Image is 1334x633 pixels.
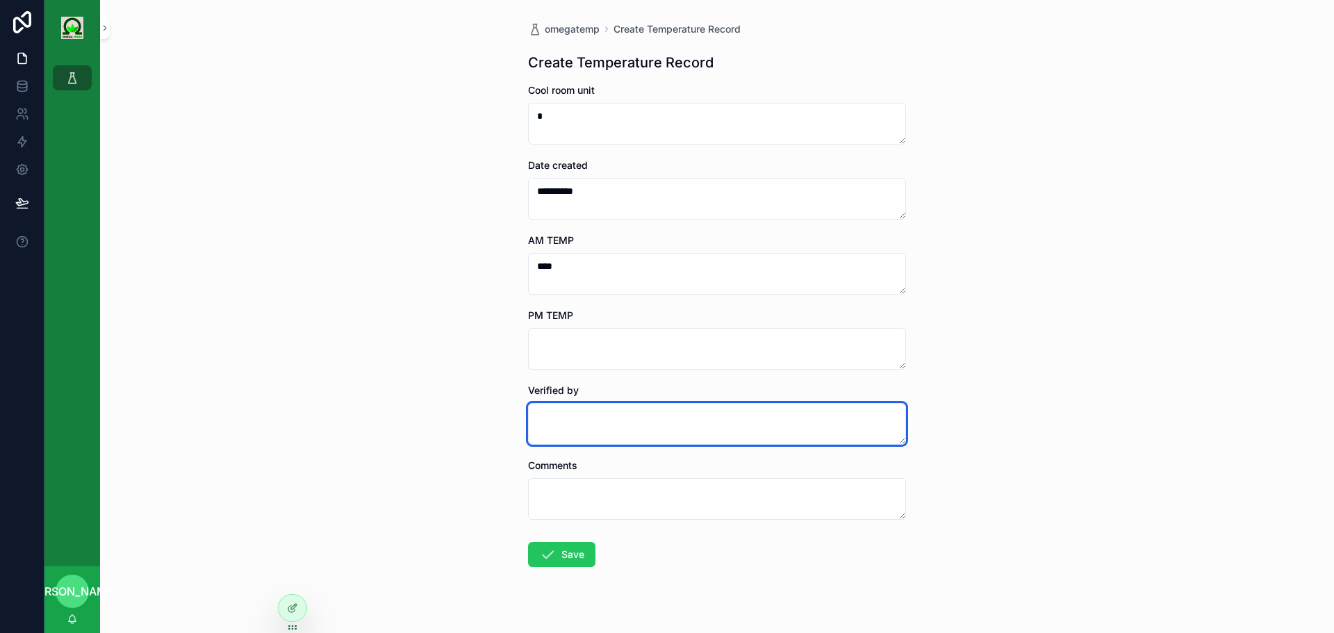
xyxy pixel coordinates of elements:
[528,53,714,72] h1: Create Temperature Record
[528,309,573,321] span: PM TEMP
[528,84,595,96] span: Cool room unit
[545,22,600,36] span: omegatemp
[26,583,118,600] span: [PERSON_NAME]
[528,159,588,171] span: Date created
[61,17,83,39] img: App logo
[44,56,100,108] div: scrollable content
[528,459,577,471] span: Comments
[614,22,741,36] a: Create Temperature Record
[528,542,595,567] button: Save
[528,22,600,36] a: omegatemp
[528,234,574,246] span: AM TEMP
[528,384,579,396] span: Verified by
